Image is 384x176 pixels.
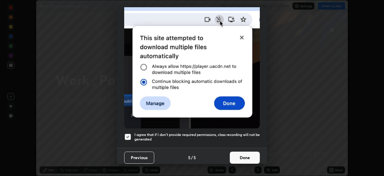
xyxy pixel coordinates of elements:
h4: 5 [188,154,190,161]
h4: 5 [193,154,196,161]
h5: I agree that if I don't provide required permissions, class recording will not be generated [134,132,260,142]
button: Previous [124,152,154,164]
button: Done [230,152,260,164]
h4: / [191,154,193,161]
